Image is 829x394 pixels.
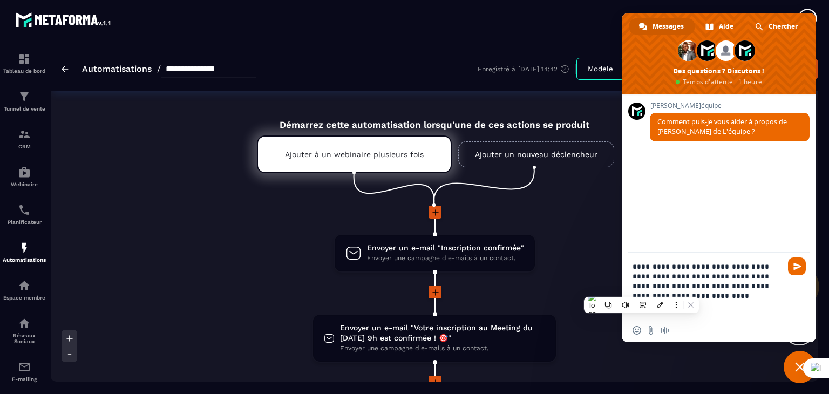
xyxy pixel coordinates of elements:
[769,18,798,35] span: Chercher
[3,257,46,263] p: Automatisations
[18,279,31,292] img: automations
[3,352,46,390] a: emailemailE-mailing
[367,243,524,253] span: Envoyer un e-mail "Inscription confirmée"
[62,66,69,72] img: arrow
[3,233,46,271] a: automationsautomationsAutomatisations
[18,166,31,179] img: automations
[784,351,816,383] a: Fermer le chat
[82,64,152,74] a: Automatisations
[18,203,31,216] img: scheduler
[719,18,733,35] span: Aide
[3,219,46,225] p: Planificateur
[661,326,669,335] span: Message audio
[478,64,576,74] div: Enregistré à
[18,90,31,103] img: formation
[696,18,744,35] a: Aide
[458,141,614,167] a: Ajouter un nouveau déclencheur
[647,326,655,335] span: Envoyer un fichier
[788,257,806,275] span: Envoyer
[3,376,46,382] p: E-mailing
[230,107,639,130] div: Démarrez cette automatisation lorsqu'une de ces actions se produit
[3,106,46,112] p: Tunnel de vente
[18,361,31,373] img: email
[3,309,46,352] a: social-networksocial-networkRéseaux Sociaux
[3,82,46,120] a: formationformationTunnel de vente
[157,64,161,74] span: /
[629,18,695,35] a: Messages
[15,10,112,29] img: logo
[3,44,46,82] a: formationformationTableau de bord
[3,120,46,158] a: formationformationCRM
[340,323,545,343] span: Envoyer un e-mail "Votre inscription au Meeting du [DATE] 9h est confirmée ! 🎯"
[633,326,641,335] span: Insérer un emoji
[518,65,558,73] p: [DATE] 14:42
[18,317,31,330] img: social-network
[18,128,31,141] img: formation
[3,68,46,74] p: Tableau de bord
[650,102,810,110] span: [PERSON_NAME]équipe
[340,343,545,354] span: Envoyer une campagne d'e-mails à un contact.
[633,253,784,318] textarea: Entrez votre message...
[745,18,808,35] a: Chercher
[18,241,31,254] img: automations
[3,332,46,344] p: Réseaux Sociaux
[576,58,624,80] button: Modèle
[3,271,46,309] a: automationsautomationsEspace membre
[657,117,787,136] span: Comment puis-je vous aider à propos de [PERSON_NAME] de L'équipe ?
[3,295,46,301] p: Espace membre
[18,52,31,65] img: formation
[3,144,46,150] p: CRM
[3,181,46,187] p: Webinaire
[3,195,46,233] a: schedulerschedulerPlanificateur
[285,150,424,159] p: Ajouter à un webinaire plusieurs fois
[3,158,46,195] a: automationsautomationsWebinaire
[367,253,524,263] span: Envoyer une campagne d'e-mails à un contact.
[653,18,684,35] span: Messages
